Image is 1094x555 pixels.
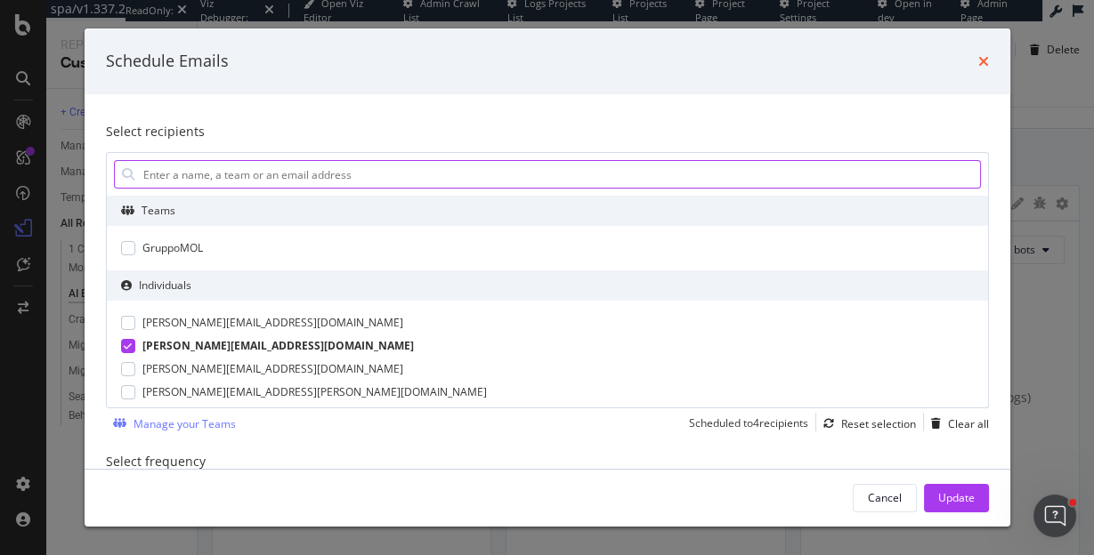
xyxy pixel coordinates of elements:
[142,161,980,188] input: Enter a name, a team or an email address
[924,484,989,512] button: Update
[689,415,808,431] div: Scheduled to 4 recipients
[134,416,236,431] div: Manage your Teams
[85,28,1010,527] div: modal
[106,125,989,138] h5: Select recipients
[1033,495,1076,537] iframe: Intercom live chat
[978,50,989,73] div: times
[142,240,203,256] span: GruppoMOL
[868,490,902,505] div: Cancel
[106,50,229,73] div: Schedule Emails
[816,413,916,434] button: Reset selection
[121,277,191,294] div: Individuals
[948,416,989,431] div: Clear all
[121,203,175,219] div: Teams
[142,384,487,400] div: [PERSON_NAME][EMAIL_ADDRESS][PERSON_NAME][DOMAIN_NAME]
[142,338,414,354] div: [PERSON_NAME][EMAIL_ADDRESS][DOMAIN_NAME]
[142,315,403,331] div: [PERSON_NAME][EMAIL_ADDRESS][DOMAIN_NAME]
[106,413,236,434] button: Manage your Teams
[853,484,917,512] button: Cancel
[841,416,916,431] div: Reset selection
[924,413,989,434] button: Clear all
[938,490,975,505] div: Update
[106,454,989,468] h5: Select frequency
[142,361,403,377] div: [PERSON_NAME][EMAIL_ADDRESS][DOMAIN_NAME]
